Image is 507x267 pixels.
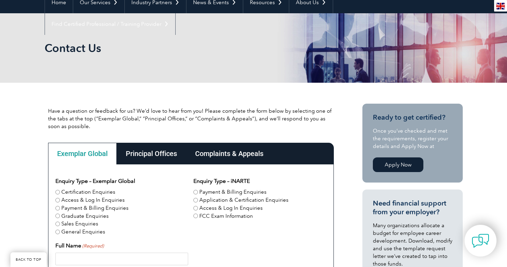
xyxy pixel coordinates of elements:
label: General Enquiries [61,228,105,236]
label: Certification Enquiries [61,188,115,196]
a: Find Certified Professional / Training Provider [45,13,175,35]
label: Payment & Billing Enquiries [199,188,267,196]
h3: Need financial support from your employer? [373,199,452,216]
div: Complaints & Appeals [186,143,272,164]
h3: Ready to get certified? [373,113,452,122]
label: Access & Log In Enquiries [199,204,263,212]
legend: Enquiry Type – Exemplar Global [55,177,135,185]
label: Graduate Enquiries [61,212,109,220]
label: Full Name [55,242,104,250]
div: Principal Offices [117,143,186,164]
img: en [496,3,505,9]
p: Have a question or feedback for us? We’d love to hear from you! Please complete the form below by... [48,107,334,130]
label: FCC Exam Information [199,212,253,220]
label: Sales Enquiries [61,220,98,228]
label: Application & Certification Enquiries [199,196,289,204]
label: Payment & Billing Enquiries [61,204,129,212]
a: Apply Now [373,157,423,172]
label: Access & Log In Enquiries [61,196,125,204]
p: Once you’ve checked and met the requirements, register your details and Apply Now at [373,127,452,150]
h1: Contact Us [45,41,312,55]
legend: Enquiry Type – iNARTE [193,177,250,185]
div: Exemplar Global [48,143,117,164]
img: contact-chat.png [472,232,489,250]
span: (Required) [82,243,104,250]
a: BACK TO TOP [10,252,47,267]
